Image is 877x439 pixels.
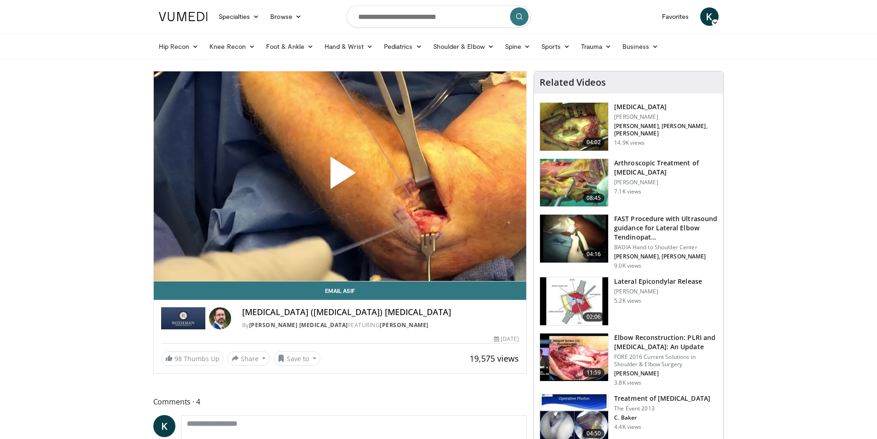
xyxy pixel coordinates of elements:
button: Share [227,351,270,366]
h3: [MEDICAL_DATA] [614,102,718,111]
img: 9fe33de0-e486-4ae2-8f37-6336057f1190.150x105_q85_crop-smart_upscale.jpg [540,103,608,151]
a: K [153,415,175,437]
a: Sports [536,37,575,56]
span: Comments 4 [153,396,527,408]
p: 4.4K views [614,423,641,431]
h3: Elbow Reconstruction: PLRI and [MEDICAL_DATA]: An Update [614,333,718,351]
p: [PERSON_NAME] [614,370,718,377]
img: adcd154a-ceda-47a5-b93b-a1cc0a93ffa2.150x105_q85_crop-smart_upscale.jpg [540,277,608,325]
a: [PERSON_NAME] [380,321,429,329]
img: ed535c68-133f-49bb-90c1-05d3e0eecc7d.150x105_q85_crop-smart_upscale.jpg [540,334,608,381]
p: The Event 2013 [614,405,710,412]
input: Search topics, interventions [347,6,531,28]
span: 19,575 views [470,353,519,364]
a: Specialties [213,7,265,26]
p: C. Baker [614,414,710,421]
div: [DATE] [494,335,519,343]
img: VuMedi Logo [159,12,208,21]
p: 9.0K views [614,262,641,269]
button: Play Video [257,131,423,222]
p: [PERSON_NAME], [PERSON_NAME], [PERSON_NAME] [614,123,718,137]
a: 98 Thumbs Up [161,351,224,366]
p: BADIA Hand to Shoulder Center [614,244,718,251]
a: Foot & Ankle [261,37,319,56]
p: [PERSON_NAME] [614,288,702,295]
h3: Arthroscopic Treatment of [MEDICAL_DATA] [614,158,718,177]
p: 3.8K views [614,379,641,386]
span: 08:45 [583,193,605,203]
h4: Related Videos [540,77,606,88]
video-js: Video Player [154,71,527,281]
a: [PERSON_NAME] [MEDICAL_DATA] [249,321,348,329]
a: Shoulder & Elbow [428,37,499,56]
a: 11:59 Elbow Reconstruction: PLRI and [MEDICAL_DATA]: An Update FORE 2016 Current Solutions in Sho... [540,333,718,386]
a: 04:02 [MEDICAL_DATA] [PERSON_NAME] [PERSON_NAME], [PERSON_NAME], [PERSON_NAME] 14.9K views [540,102,718,151]
p: 5.2K views [614,297,641,304]
span: 04:50 [583,429,605,438]
a: Knee Recon [204,37,261,56]
button: Save to [273,351,320,366]
h3: Treatment of [MEDICAL_DATA] [614,394,710,403]
h3: FAST Procedure with Ultrasound guidance for Lateral Elbow Tendinopat… [614,214,718,242]
a: Hand & Wrist [319,37,378,56]
a: Email Asif [154,281,527,300]
span: 98 [174,354,182,363]
a: Favorites [656,7,695,26]
a: 08:45 Arthroscopic Treatment of [MEDICAL_DATA] [PERSON_NAME] 7.1K views [540,158,718,207]
img: E-HI8y-Omg85H4KX4xMDoxOjBzMTt2bJ_4.150x105_q85_crop-smart_upscale.jpg [540,215,608,263]
span: 04:02 [583,138,605,147]
div: By FEATURING [242,321,519,329]
span: 04:16 [583,250,605,259]
a: Browse [265,7,307,26]
p: [PERSON_NAME], [PERSON_NAME] [614,253,718,260]
p: [PERSON_NAME] [614,113,718,121]
a: Hip Recon [153,37,204,56]
h3: Lateral Epicondylar Release [614,277,702,286]
a: 02:06 Lateral Epicondylar Release [PERSON_NAME] 5.2K views [540,277,718,326]
p: FORE 2016 Current Solutions in Shoulder & Elbow Surgery [614,353,718,368]
img: Rothman Hand Surgery [161,307,205,329]
a: Pediatrics [378,37,428,56]
h4: [MEDICAL_DATA] ([MEDICAL_DATA]) [MEDICAL_DATA] [242,307,519,317]
img: a46ba35e-14f0-4027-84ff-bbe80d489834.150x105_q85_crop-smart_upscale.jpg [540,159,608,207]
a: Spine [499,37,536,56]
a: Trauma [575,37,617,56]
img: Avatar [209,307,231,329]
a: 04:16 FAST Procedure with Ultrasound guidance for Lateral Elbow Tendinopat… BADIA Hand to Shoulde... [540,214,718,269]
a: Business [617,37,664,56]
p: 14.9K views [614,139,645,146]
span: 02:06 [583,312,605,322]
p: [PERSON_NAME] [614,179,718,186]
a: K [700,7,719,26]
p: 7.1K views [614,188,641,195]
span: 11:59 [583,368,605,377]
